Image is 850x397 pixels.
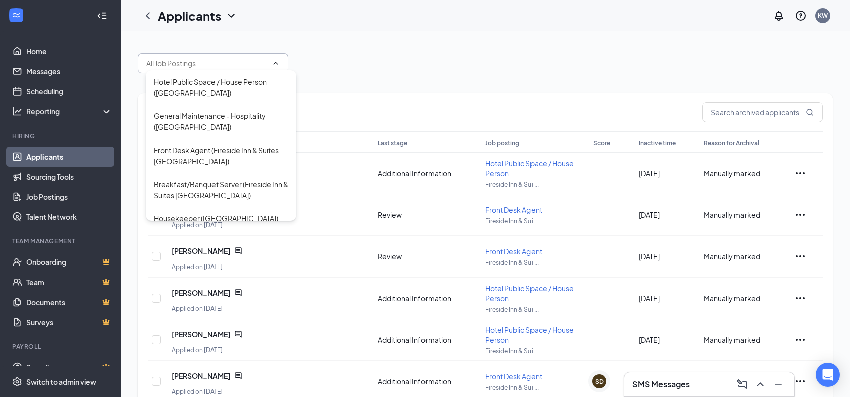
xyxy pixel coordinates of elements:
[378,210,476,220] div: Review
[26,252,112,272] a: OnboardingCrown
[378,137,407,148] button: Last stage
[704,252,760,261] span: Manually marked
[773,10,785,22] svg: Notifications
[794,167,806,179] svg: Ellipses
[593,137,610,148] button: Score
[818,11,828,20] div: KW
[172,263,223,271] span: Applied on [DATE]
[704,294,760,303] span: Manually marked
[734,376,750,392] button: ComposeMessage
[154,179,288,201] div: Breakfast/Banquet Server (Fireside Inn & Suites [GEOGRAPHIC_DATA])
[485,347,583,355] p: Fireside Inn & Sui ...
[26,61,112,81] a: Messages
[378,376,476,386] div: Additional Information
[485,325,583,345] button: Hotel Public Space / House Person
[234,372,242,380] svg: ChatActive
[225,10,237,22] svg: ChevronDown
[26,207,112,227] a: Talent Network
[595,377,604,386] div: SD
[485,371,542,381] button: Front Desk Agent
[26,312,112,332] a: SurveysCrown
[12,106,22,116] svg: Analysis
[378,335,476,345] div: Additional Information
[485,283,583,303] button: Hotel Public Space / House Person
[154,145,288,167] div: Front Desk Agent (Fireside Inn & Suites [GEOGRAPHIC_DATA])
[234,330,242,338] svg: ChatActive
[26,41,112,61] a: Home
[772,378,784,390] svg: Minimize
[485,139,519,147] span: Job posting
[485,284,574,303] span: Hotel Public Space / House Person
[26,106,113,116] div: Reporting
[736,378,748,390] svg: ComposeMessage
[485,217,583,225] p: Fireside Inn & Sui ...
[26,272,112,292] a: TeamCrown
[704,210,760,219] span: Manually marked
[12,131,110,140] div: Hiring
[26,357,112,377] a: PayrollCrown
[639,294,660,303] span: [DATE]
[485,159,574,178] span: Hotel Public Space / House Person
[378,251,476,261] div: Review
[794,209,806,221] svg: Ellipses
[378,293,476,303] div: Additional Information
[485,205,542,215] button: Front Desk Agent
[752,376,768,392] button: ChevronUp
[172,305,223,312] span: Applied on [DATE]
[794,250,806,262] svg: Ellipses
[172,388,223,395] span: Applied on [DATE]
[794,292,806,304] svg: Ellipses
[704,169,760,178] span: Manually marked
[795,10,807,22] svg: QuestionInfo
[172,371,230,381] span: [PERSON_NAME]
[485,372,542,381] span: Front Desk Agent
[154,110,288,133] div: General Maintenance - Hospitality ([GEOGRAPHIC_DATA])
[806,108,814,116] svg: MagnifyingGlass
[485,158,583,178] button: Hotel Public Space / House Person
[639,169,660,178] span: [DATE]
[158,7,221,24] h1: Applicants
[704,139,759,147] span: Reason for Archival
[485,383,583,392] p: Fireside Inn & Sui ...
[639,210,660,219] span: [DATE]
[639,252,660,261] span: [DATE]
[172,346,223,354] span: Applied on [DATE]
[378,139,407,147] span: Last stage
[485,305,583,314] p: Fireside Inn & Sui ...
[26,167,112,187] a: Sourcing Tools
[702,102,823,122] input: Search archived applicants
[26,81,112,101] a: Scheduling
[632,379,690,390] h3: SMS Messages
[485,325,574,344] span: Hotel Public Space / House Person
[754,378,766,390] svg: ChevronUp
[12,342,110,351] div: Payroll
[234,247,242,255] svg: ChatActive
[142,10,154,22] svg: ChevronLeft
[593,139,610,147] span: Score
[12,377,22,387] svg: Settings
[172,246,230,256] span: [PERSON_NAME]
[154,213,278,224] div: Housekeeper ([GEOGRAPHIC_DATA])
[172,288,230,298] span: [PERSON_NAME]
[272,59,280,67] svg: ChevronUp
[704,137,759,148] button: Reason for Archival
[12,237,110,245] div: Team Management
[97,11,107,21] svg: Collapse
[485,180,583,189] p: Fireside Inn & Sui ...
[172,221,223,229] span: Applied on [DATE]
[639,137,676,148] button: Inactive time
[485,246,542,256] button: Front Desk Agent
[26,147,112,167] a: Applicants
[639,335,660,344] span: [DATE]
[485,205,542,214] span: Front Desk Agent
[770,376,786,392] button: Minimize
[485,247,542,256] span: Front Desk Agent
[639,139,676,147] span: Inactive time
[26,377,96,387] div: Switch to admin view
[704,335,760,344] span: Manually marked
[816,363,840,387] div: Open Intercom Messenger
[794,375,806,387] svg: Ellipses
[11,10,21,20] svg: WorkstreamLogo
[172,329,230,339] span: [PERSON_NAME]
